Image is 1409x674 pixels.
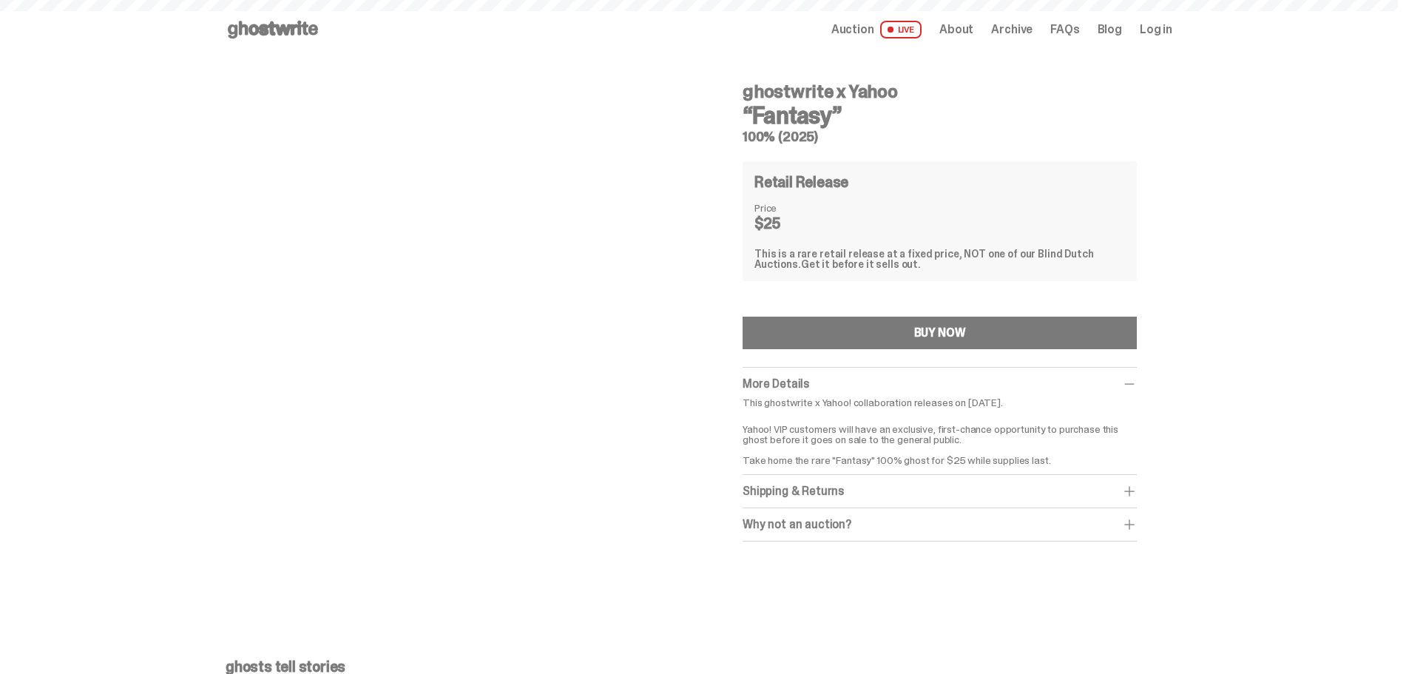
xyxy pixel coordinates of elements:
[1098,24,1122,36] a: Blog
[226,659,1172,674] p: ghosts tell stories
[754,203,828,213] dt: Price
[754,175,848,189] h4: Retail Release
[801,257,921,271] span: Get it before it sells out.
[743,104,1137,127] h3: “Fantasy”
[754,249,1125,269] div: This is a rare retail release at a fixed price, NOT one of our Blind Dutch Auctions.
[831,24,874,36] span: Auction
[743,376,809,391] span: More Details
[991,24,1033,36] a: Archive
[754,216,828,231] dd: $25
[939,24,973,36] a: About
[880,21,922,38] span: LIVE
[743,317,1137,349] button: BUY NOW
[743,83,1137,101] h4: ghostwrite x Yahoo
[743,517,1137,532] div: Why not an auction?
[831,21,922,38] a: Auction LIVE
[743,414,1137,465] p: Yahoo! VIP customers will have an exclusive, first-chance opportunity to purchase this ghost befo...
[914,327,966,339] div: BUY NOW
[743,130,1137,144] h5: 100% (2025)
[1140,24,1172,36] a: Log in
[743,484,1137,499] div: Shipping & Returns
[743,397,1137,408] p: This ghostwrite x Yahoo! collaboration releases on [DATE].
[1050,24,1079,36] a: FAQs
